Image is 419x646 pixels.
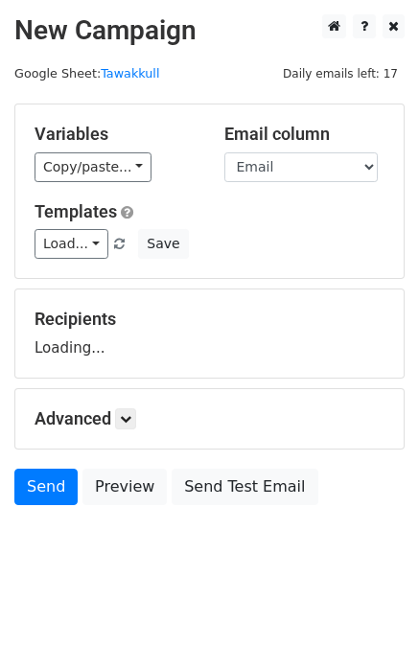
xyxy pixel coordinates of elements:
[276,63,405,84] span: Daily emails left: 17
[35,124,196,145] h5: Variables
[14,14,405,47] h2: New Campaign
[35,309,384,330] h5: Recipients
[82,469,167,505] a: Preview
[172,469,317,505] a: Send Test Email
[35,309,384,358] div: Loading...
[35,229,108,259] a: Load...
[101,66,159,81] a: Tawakkull
[35,152,151,182] a: Copy/paste...
[35,408,384,429] h5: Advanced
[276,66,405,81] a: Daily emails left: 17
[138,229,188,259] button: Save
[35,201,117,221] a: Templates
[14,66,159,81] small: Google Sheet:
[14,469,78,505] a: Send
[224,124,385,145] h5: Email column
